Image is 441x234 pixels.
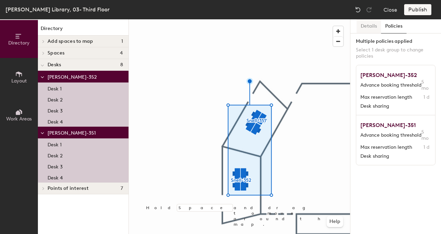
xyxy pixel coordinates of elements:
img: Undo [355,6,361,13]
span: 4 [120,50,123,56]
span: Desk sharing [360,103,421,109]
p: Desk 3 [48,162,63,170]
span: Layout [11,78,27,84]
div: Select 1 desk group to change policies [356,47,435,59]
span: Advance booking threshold [360,82,421,88]
span: Add spaces to map [48,39,93,44]
span: 1 d [423,94,429,100]
button: Close [383,4,397,15]
span: Desk sharing [360,153,421,159]
p: Desk 3 [48,106,63,114]
button: Policies [381,19,407,33]
span: 1 d [423,144,429,150]
p: Desk 1 [48,84,62,92]
span: Max reservation length [360,94,421,100]
button: Help [327,216,343,227]
span: 7 [121,186,123,191]
span: 5 mo [421,79,431,91]
span: Desks [48,62,61,68]
p: Desk 4 [48,117,63,125]
div: Multiple policies applied [356,39,435,44]
span: 1 [121,39,123,44]
span: 5 mo [421,129,431,142]
h1: Directory [38,25,129,36]
p: Desk 2 [48,95,63,103]
img: Redo [366,6,372,13]
h1: [PERSON_NAME]-352 [360,71,431,76]
p: Desk 2 [48,151,63,159]
span: Advance booking threshold [360,132,421,138]
div: [PERSON_NAME] Library, 03- Third Floor [6,5,110,14]
p: Desk 4 [48,173,63,181]
span: Work Areas [6,116,32,122]
h1: [PERSON_NAME]-351 [360,121,431,126]
span: Points of interest [48,186,89,191]
button: Details [357,19,381,33]
span: [PERSON_NAME]-352 [48,74,97,80]
span: Spaces [48,50,65,56]
p: Desk 1 [48,140,62,148]
span: Directory [8,40,30,46]
span: 8 [120,62,123,68]
span: [PERSON_NAME]-351 [48,130,96,136]
span: Max reservation length [360,144,421,150]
